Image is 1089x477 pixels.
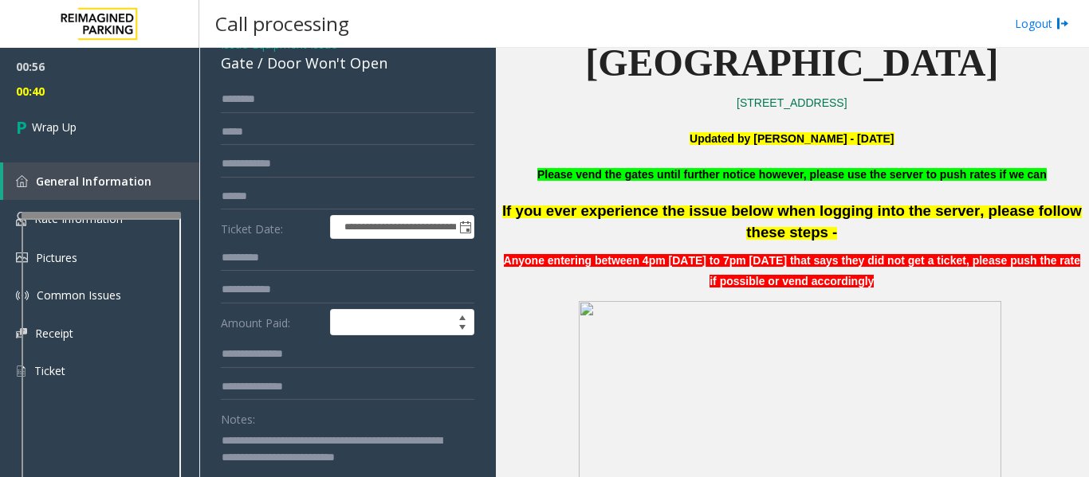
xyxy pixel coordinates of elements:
[36,174,151,189] span: General Information
[737,96,847,109] a: [STREET_ADDRESS]
[16,364,26,378] img: 'icon'
[585,41,998,84] span: [GEOGRAPHIC_DATA]
[1056,15,1069,32] img: logout
[32,119,77,135] span: Wrap Up
[16,252,28,263] img: 'icon'
[16,328,27,338] img: 'icon'
[504,254,1080,287] span: Anyone entering between 4pm [DATE] to 7pm [DATE] that says they did not get a ticket, please push...
[537,168,1047,181] b: Please vend the gates until further notice however, please use the server to push rates if we can
[207,4,357,43] h3: Call processing
[16,289,29,302] img: 'icon'
[690,132,894,145] b: Updated by [PERSON_NAME] - [DATE]
[221,405,255,428] label: Notes:
[456,216,474,238] span: Toggle popup
[451,323,474,335] span: Decrease value
[221,53,474,74] div: Gate / Door Won't Open
[16,175,28,187] img: 'icon'
[451,310,474,323] span: Increase value
[1015,15,1069,32] a: Logout
[217,309,326,336] label: Amount Paid:
[502,202,1082,240] span: If you ever experience the issue below when logging into the server, please follow these steps -
[3,162,199,200] a: General Information
[16,212,26,226] img: 'icon'
[248,37,337,52] span: -
[217,215,326,239] label: Ticket Date:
